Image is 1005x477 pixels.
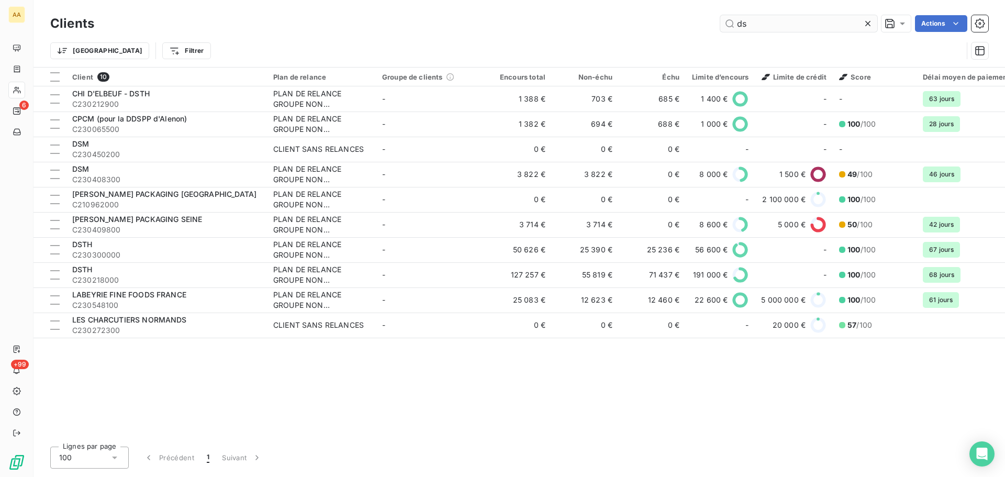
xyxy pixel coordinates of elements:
[59,452,72,463] span: 100
[207,452,209,463] span: 1
[923,267,961,283] span: 68 jours
[72,99,261,109] span: C230212900
[273,114,370,135] div: PLAN DE RELANCE GROUPE NON AUTOMATIQUE
[773,320,806,330] span: 20 000 €
[619,212,686,237] td: 0 €
[382,195,385,204] span: -
[847,245,876,255] span: /100
[695,295,728,305] span: 22 600 €
[273,189,370,210] div: PLAN DE RELANCE GROUPE NON AUTOMATIQUE
[72,300,261,310] span: C230548100
[969,441,995,467] div: Open Intercom Messenger
[692,73,749,81] div: Limite d’encours
[745,320,749,330] span: -
[847,245,860,254] span: 100
[552,287,619,313] td: 12 623 €
[273,320,364,330] div: CLIENT SANS RELANCES
[619,287,686,313] td: 12 460 €
[847,170,857,179] span: 49
[485,187,552,212] td: 0 €
[485,287,552,313] td: 25 083 €
[695,245,728,255] span: 56 600 €
[552,162,619,187] td: 3 822 €
[701,119,728,129] span: 1 000 €
[382,320,385,329] span: -
[273,164,370,185] div: PLAN DE RELANCE GROUPE NON AUTOMATIQUE
[915,15,967,32] button: Actions
[72,225,261,235] span: C230409800
[382,73,443,81] span: Groupe de clients
[552,262,619,287] td: 55 819 €
[491,73,545,81] div: Encours total
[72,174,261,185] span: C230408300
[382,270,385,279] span: -
[382,145,385,153] span: -
[382,170,385,179] span: -
[839,94,842,103] span: -
[273,264,370,285] div: PLAN DE RELANCE GROUPE NON AUTOMATIQUE
[485,162,552,187] td: 3 822 €
[847,194,876,205] span: /100
[552,86,619,112] td: 703 €
[382,94,385,103] span: -
[19,101,29,110] span: 6
[552,313,619,338] td: 0 €
[72,73,93,81] span: Client
[762,194,806,205] span: 2 100 000 €
[923,242,960,258] span: 67 jours
[273,214,370,235] div: PLAN DE RELANCE GROUPE NON AUTOMATIQUE
[699,219,728,230] span: 8 600 €
[699,169,728,180] span: 8 000 €
[847,270,876,280] span: /100
[923,116,960,132] span: 28 jours
[923,217,960,232] span: 42 jours
[720,15,877,32] input: Rechercher
[847,270,860,279] span: 100
[11,360,29,369] span: +99
[273,239,370,260] div: PLAN DE RELANCE GROUPE NON AUTOMATIQUE
[847,119,876,129] span: /100
[72,199,261,210] span: C210962000
[552,187,619,212] td: 0 €
[823,270,827,280] span: -
[273,88,370,109] div: PLAN DE RELANCE GROUPE NON AUTOMATIQUE
[847,219,873,230] span: /100
[382,245,385,254] span: -
[779,169,806,180] span: 1 500 €
[745,144,749,154] span: -
[552,237,619,262] td: 25 390 €
[619,187,686,212] td: 0 €
[382,220,385,229] span: -
[619,137,686,162] td: 0 €
[485,262,552,287] td: 127 257 €
[382,295,385,304] span: -
[485,313,552,338] td: 0 €
[847,320,856,329] span: 57
[923,167,961,182] span: 46 jours
[50,14,94,33] h3: Clients
[72,265,93,274] span: DSTH
[745,194,749,205] span: -
[273,290,370,310] div: PLAN DE RELANCE GROUPE NON AUTOMATIQUE
[823,119,827,129] span: -
[72,89,150,98] span: CHI D'ELBEUF - DSTH
[72,164,89,173] span: DSM
[923,91,961,107] span: 63 jours
[72,114,187,123] span: CPCM (pour la DDSPP d'Alenon)
[847,119,860,128] span: 100
[619,162,686,187] td: 0 €
[823,245,827,255] span: -
[72,290,186,299] span: LABEYRIE FINE FOODS FRANCE
[72,240,93,249] span: DSTH
[619,112,686,137] td: 688 €
[847,320,872,330] span: /100
[762,73,827,81] span: Limite de crédit
[847,220,857,229] span: 50
[485,137,552,162] td: 0 €
[839,145,842,153] span: -
[619,313,686,338] td: 0 €
[625,73,679,81] div: Échu
[761,295,806,305] span: 5 000 000 €
[8,454,25,471] img: Logo LeanPay
[552,112,619,137] td: 694 €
